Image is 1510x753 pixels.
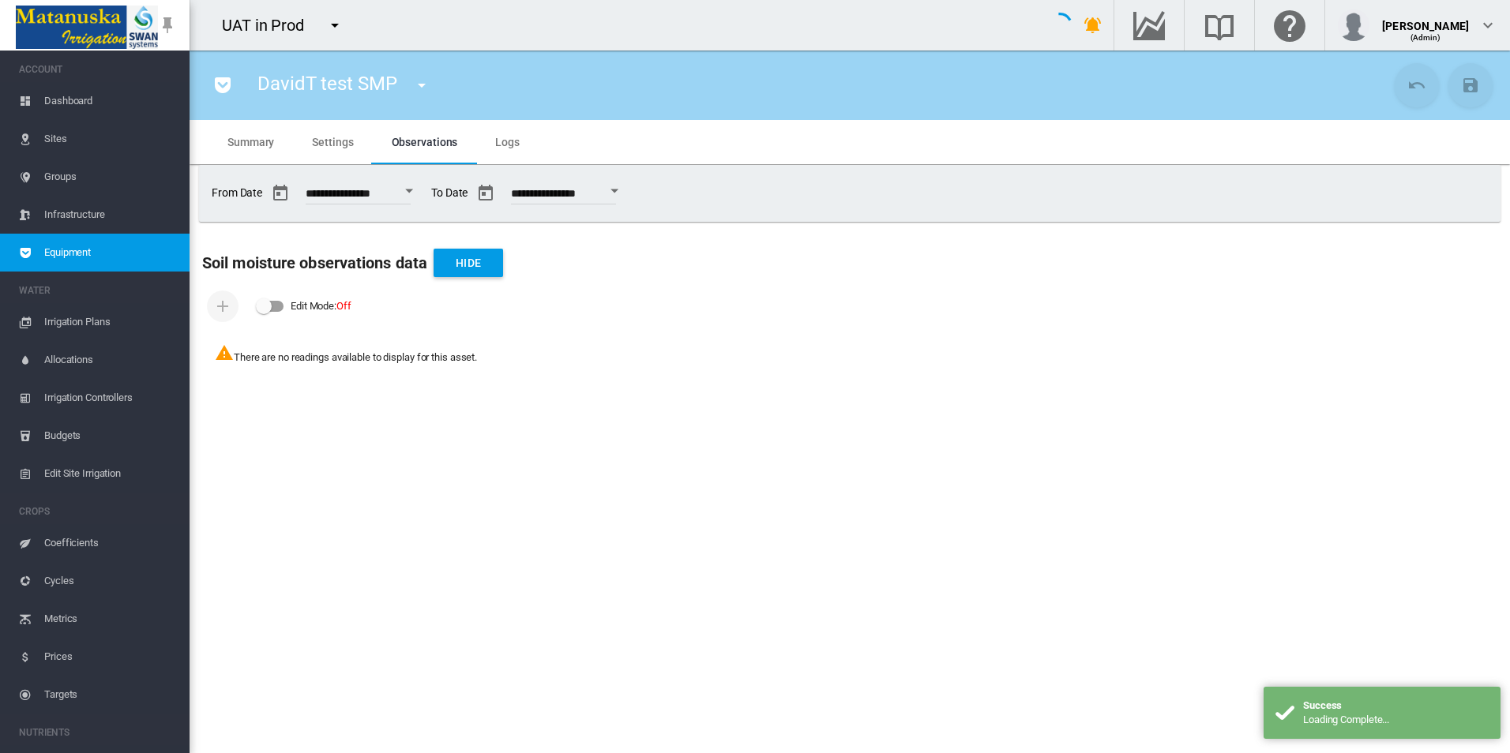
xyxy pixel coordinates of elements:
[44,562,177,600] span: Cycles
[44,82,177,120] span: Dashboard
[1448,63,1493,107] button: Save Changes
[431,178,624,209] span: To Date
[44,455,177,493] span: Edit Site Irrigation
[213,297,232,316] md-icon: icon-plus
[1338,9,1369,41] img: profile.jpg
[222,14,318,36] div: UAT in Prod
[44,524,177,562] span: Coefficients
[44,234,177,272] span: Equipment
[257,73,397,95] span: DavidT test SMP
[1382,12,1469,28] div: [PERSON_NAME]
[1478,16,1497,35] md-icon: icon-chevron-down
[319,9,351,41] button: icon-menu-down
[495,136,520,148] span: Logs
[158,16,177,35] md-icon: icon-pin
[44,600,177,638] span: Metrics
[1303,699,1489,713] div: Success
[19,57,177,82] span: ACCOUNT
[19,499,177,524] span: CROPS
[412,76,431,95] md-icon: icon-menu-down
[1264,687,1501,739] div: Success Loading Complete...
[392,136,458,148] span: Observations
[212,178,419,209] span: From Date
[44,196,177,234] span: Infrastructure
[1410,33,1441,42] span: (Admin)
[265,178,296,209] button: md-calendar
[202,253,427,272] b: Soil moisture observations data
[1407,76,1426,95] md-icon: icon-undo
[336,300,351,312] span: Off
[44,303,177,341] span: Irrigation Plans
[44,417,177,455] span: Budgets
[227,136,274,148] span: Summary
[16,6,158,49] img: Matanuska_LOGO.png
[1395,63,1439,107] button: Cancel Changes
[600,177,629,205] button: Open calendar
[256,294,351,318] md-switch: Edit Mode: Off
[44,158,177,196] span: Groups
[213,76,232,95] md-icon: icon-pocket
[207,290,239,322] button: Add Soil Moisture Reading
[1271,16,1309,35] md-icon: Click here for help
[202,331,1497,377] div: There are no readings available to display for this asset.
[395,177,423,205] button: Open calendar
[291,295,351,317] div: Edit Mode:
[325,16,344,35] md-icon: icon-menu-down
[312,136,353,148] span: Settings
[1200,16,1238,35] md-icon: Search the knowledge base
[44,120,177,158] span: Sites
[406,69,438,101] button: icon-menu-down
[19,720,177,745] span: NUTRIENTS
[44,341,177,379] span: Allocations
[1303,713,1489,727] div: Loading Complete...
[1084,16,1102,35] md-icon: icon-bell-ring
[1461,76,1480,95] md-icon: icon-content-save
[207,69,239,101] button: icon-pocket
[19,278,177,303] span: WATER
[1077,9,1109,41] button: icon-bell-ring
[434,249,503,277] button: Hide
[470,178,501,209] button: md-calendar
[44,676,177,714] span: Targets
[44,379,177,417] span: Irrigation Controllers
[1130,16,1168,35] md-icon: Go to the Data Hub
[44,638,177,676] span: Prices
